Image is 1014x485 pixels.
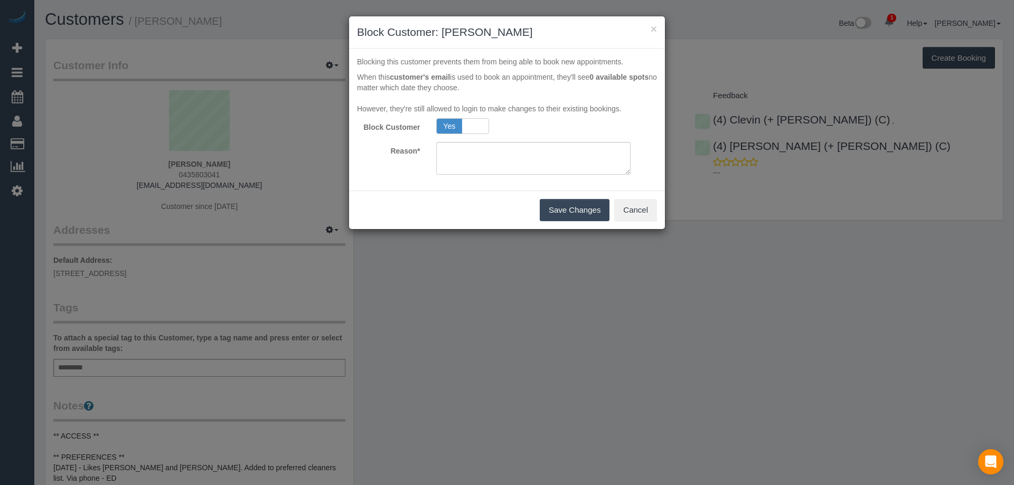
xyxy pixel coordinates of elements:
[357,72,657,114] p: When this is used to book an appointment, they'll see no matter which date they choose. However, ...
[589,73,649,81] strong: 0 available spots
[540,199,609,221] button: Save Changes
[614,199,657,221] button: Cancel
[390,73,450,81] b: customer's email
[651,23,657,34] button: ×
[437,119,463,134] span: Yes
[357,56,657,67] p: Blocking this customer prevents them from being able to book new appointments.
[349,142,428,156] label: Reason*
[349,118,428,132] label: Block Customer
[978,449,1003,474] div: Open Intercom Messenger
[357,24,657,40] h3: Block Customer: [PERSON_NAME]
